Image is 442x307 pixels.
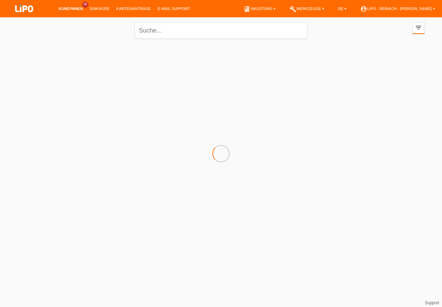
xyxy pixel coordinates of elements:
[7,14,41,19] a: LIPO pay
[286,7,328,11] a: buildWerkzeuge ▾
[289,6,296,12] i: build
[86,7,113,11] a: Einkäufe
[55,7,86,11] a: Kund*innen
[154,7,194,11] a: E-Mail Support
[113,7,154,11] a: Kartenanträge
[415,24,422,31] i: filter_list
[357,7,439,11] a: account_circleLIPO - Reinach - [PERSON_NAME] ▾
[360,6,367,12] i: account_circle
[240,7,279,11] a: bookAnleitung ▾
[243,6,250,12] i: book
[335,7,350,11] a: DE ▾
[82,2,88,8] span: 36
[135,22,307,39] input: Suche...
[425,300,439,305] a: Support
